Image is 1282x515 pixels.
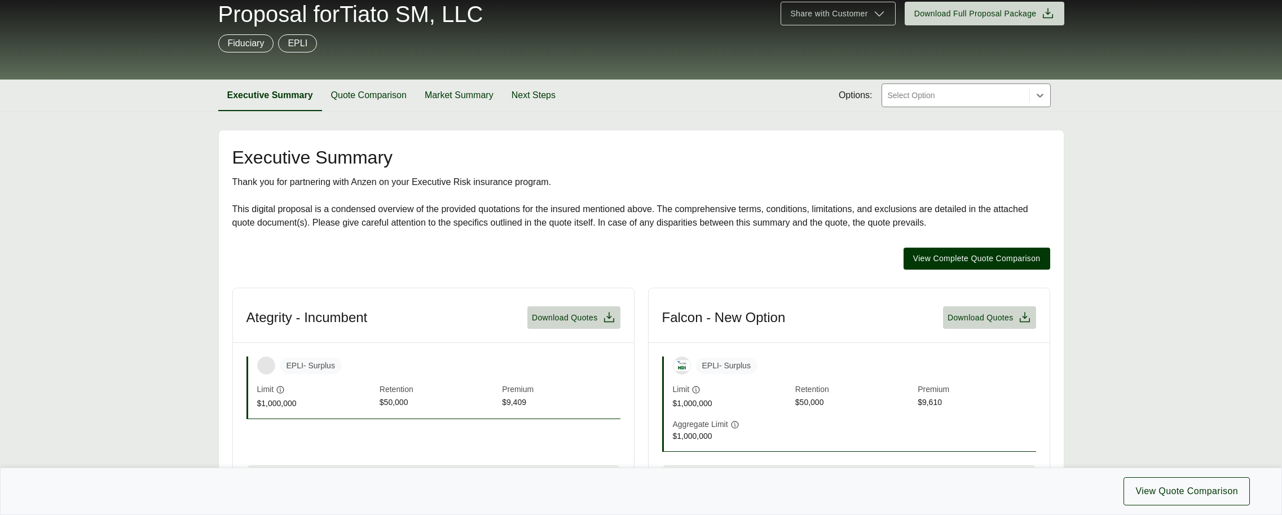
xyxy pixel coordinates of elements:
button: Download Full Proposal Package [905,2,1064,25]
button: Download Quotes [943,306,1036,329]
span: Download Full Proposal Package [914,8,1037,20]
button: Executive Summary [218,80,322,111]
span: EPLI - Surplus [695,358,757,374]
h2: Executive Summary [232,148,1050,166]
span: EPLI - Surplus [280,358,342,374]
span: Premium [502,384,620,397]
span: Limit [257,384,274,395]
button: Market Summary [416,80,503,111]
span: $50,000 [795,397,913,410]
span: Download Quotes [948,312,1014,324]
span: Options: [839,89,873,102]
img: Falcon Risk - HDI [673,360,690,371]
span: $1,000,000 [673,398,791,410]
p: Fiduciary [228,37,265,50]
span: $1,000,000 [257,398,375,410]
p: EPLI [288,37,307,50]
span: Premium [918,384,1036,397]
span: View Quote Comparison [1135,485,1238,498]
button: Share with Customer [781,2,895,25]
span: Aggregate Limit [673,419,728,430]
span: Retention [380,384,497,397]
button: Quote Comparison [322,80,416,111]
span: $9,610 [918,397,1036,410]
span: Share with Customer [790,8,867,20]
span: Download Quotes [532,312,598,324]
span: $9,409 [502,397,620,410]
span: Retention [795,384,913,397]
h3: Falcon - New Option [662,309,786,326]
span: $1,000,000 [673,430,791,442]
h3: Ategrity - Incumbent [246,309,368,326]
button: Download Quotes [527,306,620,329]
span: $50,000 [380,397,497,410]
span: Proposal for Tiato SM, LLC [218,3,483,25]
span: View Complete Quote Comparison [913,253,1041,265]
span: Limit [673,384,690,395]
div: Thank you for partnering with Anzen on your Executive Risk insurance program. This digital propos... [232,175,1050,230]
button: View Quote Comparison [1124,477,1250,505]
button: Next Steps [503,80,565,111]
button: View Complete Quote Comparison [904,248,1050,270]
